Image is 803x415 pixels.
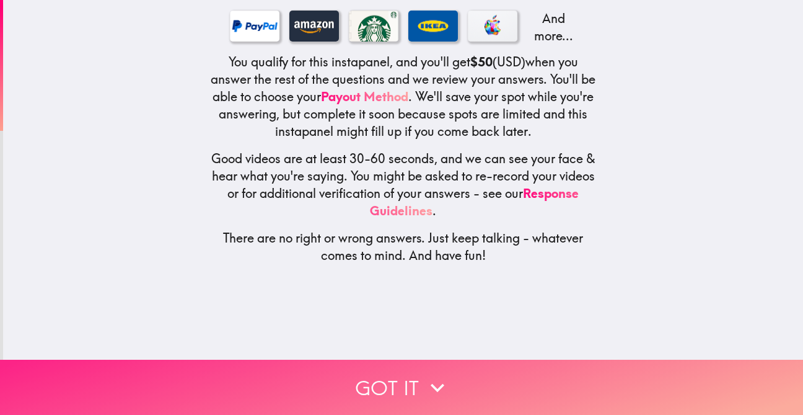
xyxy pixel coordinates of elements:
b: $50 [470,54,493,69]
h5: You qualify for this instapanel, and you'll get (USD) when you answer the rest of the questions a... [210,53,597,140]
a: Payout Method [321,89,408,104]
p: And more... [527,10,577,45]
h5: Good videos are at least 30-60 seconds, and we can see your face & hear what you're saying. You m... [210,150,597,220]
h5: There are no right or wrong answers. Just keep talking - whatever comes to mind. And have fun! [210,230,597,264]
a: Response Guidelines [370,185,579,218]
